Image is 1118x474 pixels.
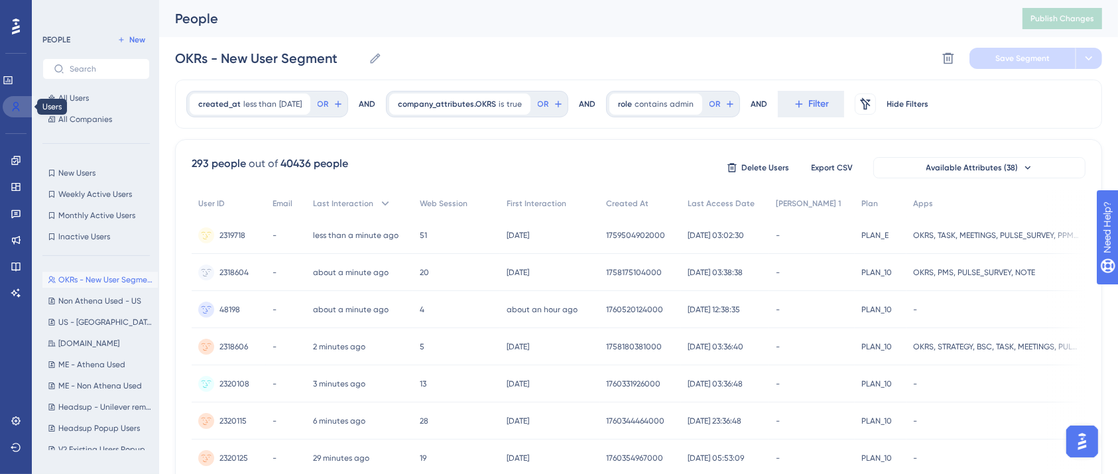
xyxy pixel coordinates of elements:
span: 1760344464000 [606,416,664,426]
span: PLAN_10 [861,267,892,278]
div: AND [359,91,375,117]
span: [DATE] 12:38:35 [688,304,740,315]
span: V2 Existing Users Popup [58,444,145,455]
span: - [273,453,277,463]
span: Delete Users [741,162,789,173]
span: 5 [420,341,424,352]
span: - [913,416,917,426]
span: [DATE] 05:53:09 [688,453,744,463]
iframe: UserGuiding AI Assistant Launcher [1062,422,1102,461]
span: created_at [198,99,241,109]
span: 1760354967000 [606,453,663,463]
button: OKRs - New User Segment [42,272,158,288]
span: Filter [809,96,830,112]
span: - [913,379,917,389]
span: Non Athena Used - US [58,296,141,306]
span: true [507,99,522,109]
span: ME - Non Athena Used [58,381,142,391]
span: 1759504902000 [606,230,665,241]
button: ME - Athena Used [42,357,158,373]
span: All Companies [58,114,112,125]
button: Inactive Users [42,229,150,245]
span: [DATE] 03:36:48 [688,379,743,389]
span: [DATE] 03:38:38 [688,267,743,278]
time: 2 minutes ago [313,342,365,351]
span: Headsup - Unilever removed [58,402,153,412]
span: 20 [420,267,429,278]
span: Headsup Popup Users [58,423,140,434]
span: Web Session [420,198,467,209]
button: New Users [42,165,150,181]
span: 2320108 [219,379,249,389]
button: Available Attributes (38) [873,157,1086,178]
span: Monthly Active Users [58,210,135,221]
button: Headsup - Unilever removed [42,399,158,415]
span: less than [243,99,277,109]
span: Save Segment [995,53,1050,64]
span: PLAN_10 [861,379,892,389]
span: - [776,379,780,389]
span: Weekly Active Users [58,189,132,200]
span: 2320125 [219,453,248,463]
span: Email [273,198,292,209]
input: Search [70,64,139,74]
span: - [913,304,917,315]
span: All Users [58,93,89,103]
span: - [776,341,780,352]
span: Inactive Users [58,231,110,242]
span: OR [710,99,721,109]
button: Export CSV [799,157,865,178]
div: 293 people [192,156,246,172]
button: New [113,32,150,48]
span: OR [318,99,329,109]
span: - [273,416,277,426]
span: OKRS, TASK, MEETINGS, PULSE_SURVEY, PPM, NOTE [913,230,1079,241]
span: - [273,341,277,352]
span: - [776,230,780,241]
input: Segment Name [175,49,363,68]
span: - [776,416,780,426]
div: AND [579,91,595,117]
time: about a minute ago [313,305,389,314]
button: Non Athena Used - US [42,293,158,309]
button: Monthly Active Users [42,207,150,223]
span: 2318606 [219,341,248,352]
button: Filter [778,91,844,117]
span: Export CSV [812,162,853,173]
span: ME - Athena Used [58,359,125,370]
time: [DATE] [507,379,529,388]
span: role [618,99,632,109]
time: [DATE] [507,416,529,426]
time: about an hour ago [507,305,578,314]
span: - [273,230,277,241]
span: PLAN_E [861,230,889,241]
button: Hide Filters [887,93,929,115]
span: OKRS, STRATEGY, BSC, TASK, MEETINGS, PULSE_SURVEY, PPM, NOTE [913,341,1079,352]
time: 3 minutes ago [313,379,365,388]
span: Need Help? [31,3,83,19]
span: 1760520124000 [606,304,663,315]
span: PLAN_10 [861,453,892,463]
button: US - [GEOGRAPHIC_DATA] Used [42,314,158,330]
span: Plan [861,198,878,209]
span: - [776,304,780,315]
span: - [913,453,917,463]
time: about a minute ago [313,268,389,277]
span: New Users [58,168,95,178]
button: [DOMAIN_NAME] [42,335,158,351]
span: US - [GEOGRAPHIC_DATA] Used [58,317,153,327]
span: 4 [420,304,424,315]
span: OKRS, PMS, PULSE_SURVEY, NOTE [913,267,1035,278]
span: 2320115 [219,416,247,426]
div: PEOPLE [42,34,70,45]
span: Publish Changes [1030,13,1094,24]
span: - [273,304,277,315]
span: PLAN_10 [861,341,892,352]
span: [DATE] 03:36:40 [688,341,743,352]
div: People [175,9,989,28]
span: PLAN_10 [861,304,892,315]
span: 51 [420,230,427,241]
span: Apps [913,198,933,209]
button: OR [708,93,737,115]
